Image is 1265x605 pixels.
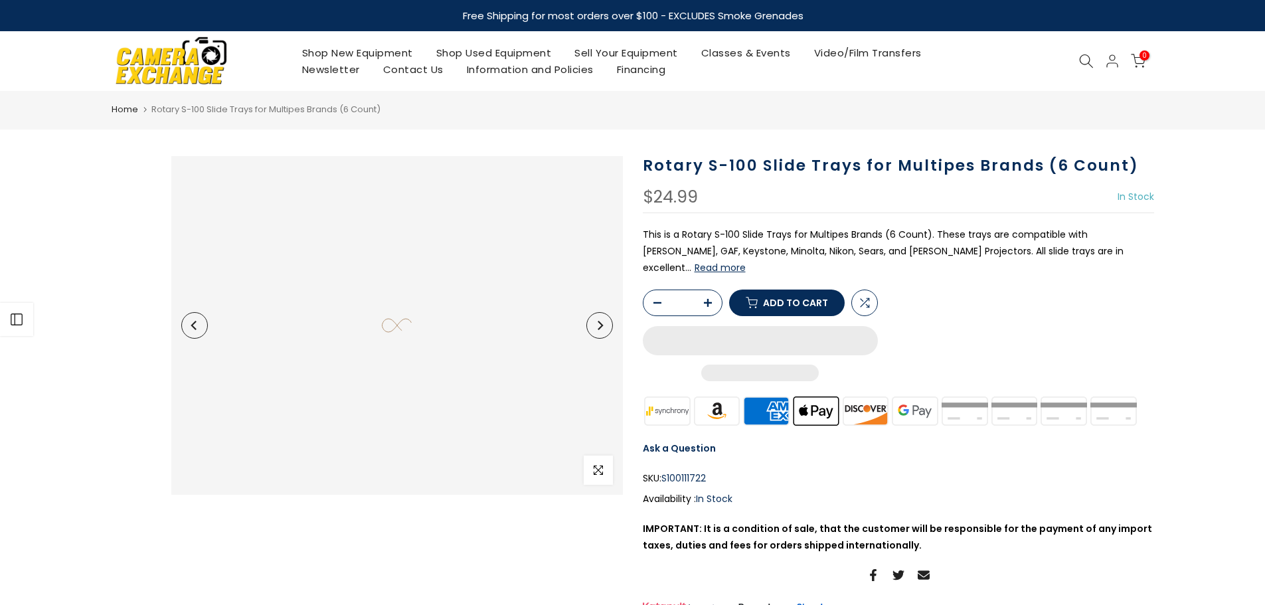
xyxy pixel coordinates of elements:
h1: Rotary S-100 Slide Trays for Multipes Brands (6 Count) [643,156,1154,175]
img: american express [742,394,792,427]
strong: IMPORTANT: It is a condition of sale, that the customer will be responsible for the payment of an... [643,522,1152,552]
a: Video/Film Transfers [802,44,933,61]
a: Shop Used Equipment [424,44,563,61]
a: Financing [605,61,677,78]
button: Add to cart [729,290,845,316]
a: Home [112,103,138,116]
img: paypal [989,394,1039,427]
a: Share on Email [918,567,930,583]
img: discover [841,394,890,427]
img: amazon payments [692,394,742,427]
a: Classes & Events [689,44,802,61]
a: Information and Policies [455,61,605,78]
div: SKU: [643,470,1154,487]
span: 0 [1139,50,1149,60]
a: 0 [1131,54,1145,68]
strong: Free Shipping for most orders over $100 - EXCLUDES Smoke Grenades [462,9,803,23]
span: In Stock [696,492,732,505]
a: Share on Twitter [892,567,904,583]
button: Next [586,312,613,339]
span: Rotary S-100 Slide Trays for Multipes Brands (6 Count) [151,103,380,116]
span: Add to cart [763,298,828,307]
a: Contact Us [371,61,455,78]
a: Sell Your Equipment [563,44,690,61]
div: $24.99 [643,189,698,206]
img: google pay [890,394,940,427]
span: S100111722 [661,470,706,487]
a: Ask a Question [643,442,716,455]
img: shopify pay [1039,394,1089,427]
div: Availability : [643,491,1154,507]
a: Shop New Equipment [290,44,424,61]
button: Read more [695,262,746,274]
p: This is a Rotary S-100 Slide Trays for Multipes Brands (6 Count). These trays are compatible with... [643,226,1154,277]
span: In Stock [1118,190,1154,203]
img: apple pay [791,394,841,427]
img: synchrony [643,394,693,427]
img: master [940,394,989,427]
a: Newsletter [290,61,371,78]
a: Share on Facebook [867,567,879,583]
img: visa [1088,394,1138,427]
button: Previous [181,312,208,339]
